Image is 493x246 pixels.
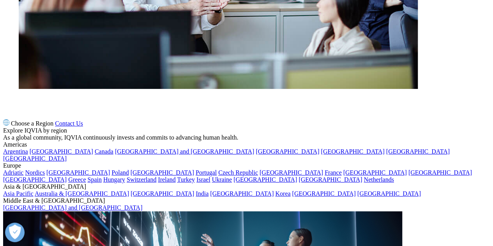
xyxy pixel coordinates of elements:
[3,197,490,204] div: Middle East & [GEOGRAPHIC_DATA]
[3,176,67,183] a: [GEOGRAPHIC_DATA]
[3,183,490,190] div: Asia & [GEOGRAPHIC_DATA]
[127,176,156,183] a: Switzerland
[3,155,67,162] a: [GEOGRAPHIC_DATA]
[3,127,490,134] div: Explore IQVIA by region
[196,176,210,183] a: Israel
[158,176,175,183] a: Ireland
[357,190,421,197] a: [GEOGRAPHIC_DATA]
[256,148,319,155] a: [GEOGRAPHIC_DATA]
[103,176,125,183] a: Hungary
[115,148,254,155] a: [GEOGRAPHIC_DATA] and [GEOGRAPHIC_DATA]
[196,190,209,197] a: India
[11,120,53,127] span: Choose a Region
[68,176,86,183] a: Greece
[196,169,217,176] a: Portugal
[55,120,83,127] a: Contact Us
[3,162,490,169] div: Europe
[46,169,110,176] a: [GEOGRAPHIC_DATA]
[210,190,274,197] a: [GEOGRAPHIC_DATA]
[87,176,101,183] a: Spain
[131,169,194,176] a: [GEOGRAPHIC_DATA]
[3,148,28,155] a: Argentina
[299,176,362,183] a: [GEOGRAPHIC_DATA]
[386,148,450,155] a: [GEOGRAPHIC_DATA]
[325,169,342,176] a: France
[3,141,490,148] div: Americas
[30,148,93,155] a: [GEOGRAPHIC_DATA]
[233,176,297,183] a: [GEOGRAPHIC_DATA]
[275,190,290,197] a: Korea
[5,223,25,242] button: Präferenzen öffnen
[3,134,490,141] div: As a global community, IQVIA continuously invests and commits to advancing human health.
[35,190,129,197] a: Australia & [GEOGRAPHIC_DATA]
[292,190,355,197] a: [GEOGRAPHIC_DATA]
[3,204,142,211] a: [GEOGRAPHIC_DATA] and [GEOGRAPHIC_DATA]
[408,169,472,176] a: [GEOGRAPHIC_DATA]
[95,148,113,155] a: Canada
[25,169,45,176] a: Nordics
[212,176,232,183] a: Ukraine
[343,169,407,176] a: [GEOGRAPHIC_DATA]
[3,169,23,176] a: Adriatic
[321,148,384,155] a: [GEOGRAPHIC_DATA]
[111,169,129,176] a: Poland
[131,190,194,197] a: [GEOGRAPHIC_DATA]
[218,169,258,176] a: Czech Republic
[177,176,195,183] a: Turkey
[364,176,394,183] a: Netherlands
[260,169,323,176] a: [GEOGRAPHIC_DATA]
[3,190,34,197] a: Asia Pacific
